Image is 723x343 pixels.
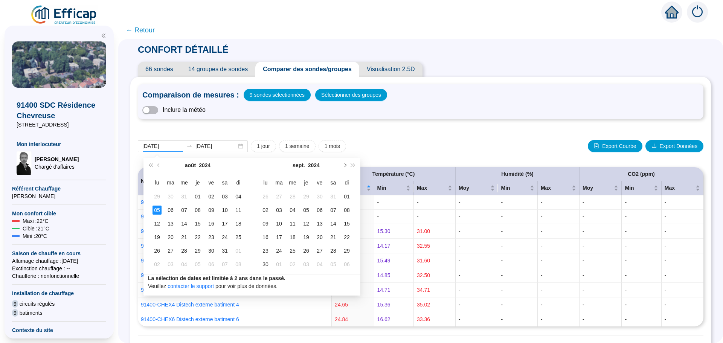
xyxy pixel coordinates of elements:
[180,219,189,228] div: 14
[141,199,239,205] a: 91400-CHEX1 Distech externe Batiment 1
[232,244,245,258] td: 2024-09-01
[580,224,622,239] td: -
[313,190,326,203] td: 2024-08-30
[340,258,354,271] td: 2024-10-06
[166,219,175,228] div: 13
[193,233,202,242] div: 22
[541,184,570,192] span: Max
[218,244,232,258] td: 2024-08-31
[220,206,229,215] div: 10
[204,217,218,230] td: 2024-08-16
[580,195,622,210] td: -
[288,206,297,215] div: 04
[313,203,326,217] td: 2024-09-06
[261,233,270,242] div: 16
[272,217,286,230] td: 2024-09-10
[141,287,239,293] a: 91400-CHEX3 Distech externe batiment 3
[622,224,661,239] td: -
[35,155,79,163] span: [PERSON_NAME]
[150,230,164,244] td: 2024-08-19
[141,316,239,322] a: 91400-CHEX6 Distech externe batiment 6
[180,246,189,255] div: 28
[302,246,311,255] div: 26
[329,192,338,201] div: 31
[377,243,390,249] span: 14.17
[308,158,320,173] button: Choisissez une année
[687,2,708,23] img: alerts
[275,192,284,201] div: 27
[12,250,106,257] span: Saison de chauffe en cours
[665,5,679,19] span: home
[191,176,204,190] th: je
[142,142,183,150] input: Date de début
[538,239,580,253] td: -
[349,158,357,173] button: Année prochaine (Ctrl + droite)
[456,181,498,195] th: Moy
[326,217,340,230] td: 2024-09-14
[286,230,299,244] td: 2024-09-18
[207,206,216,215] div: 09
[538,181,580,195] th: Max
[23,232,47,240] span: Mini : 20 °C
[177,258,191,271] td: 2024-09-04
[150,190,164,203] td: 2024-07-29
[501,184,528,192] span: Min
[498,195,538,210] td: -
[207,233,216,242] div: 23
[199,158,210,173] button: Choisissez une année
[456,210,498,224] td: -
[168,283,214,289] a: contacter le support
[538,224,580,239] td: -
[275,206,284,215] div: 03
[218,190,232,203] td: 2024-08-03
[329,206,338,215] div: 07
[193,219,202,228] div: 15
[622,239,661,253] td: -
[417,243,430,249] span: 32.55
[23,225,49,232] span: Cible : 21 °C
[138,167,332,195] th: Nom
[218,258,232,271] td: 2024-09-07
[279,140,316,152] button: 1 semaine
[538,195,580,210] td: -
[259,258,272,271] td: 2024-09-30
[456,253,498,268] td: -
[207,219,216,228] div: 16
[126,25,155,35] span: ← Retour
[150,244,164,258] td: 2024-08-26
[191,244,204,258] td: 2024-08-29
[259,230,272,244] td: 2024-09-16
[261,192,270,201] div: 26
[12,210,106,217] span: Mon confort cible
[259,217,272,230] td: 2024-09-09
[645,140,703,152] button: Export Données
[302,206,311,215] div: 05
[164,230,177,244] td: 2024-08-20
[204,203,218,217] td: 2024-08-09
[417,184,446,192] span: Max
[220,219,229,228] div: 17
[204,258,218,271] td: 2024-09-06
[141,302,239,308] a: 91400-CHEX4 Distech externe batiment 4
[141,272,239,278] a: 91400-CHEX8 Distech externe batiment 8
[580,239,622,253] td: -
[299,244,313,258] td: 2024-09-26
[164,176,177,190] th: ma
[150,203,164,217] td: 2024-08-05
[163,105,206,114] span: Inclure la météo
[141,243,239,249] a: 91400-CHEX2 Distech externe batiment 2
[166,233,175,242] div: 20
[374,210,414,224] td: -
[498,239,538,253] td: -
[326,258,340,271] td: 2024-10-05
[204,176,218,190] th: ve
[340,158,349,173] button: Mois suivant (PageDown)
[234,219,243,228] div: 18
[17,100,102,121] span: 91400 SDC Résidence Chevreuse
[288,246,297,255] div: 25
[261,206,270,215] div: 02
[538,210,580,224] td: -
[180,192,189,201] div: 31
[191,230,204,244] td: 2024-08-22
